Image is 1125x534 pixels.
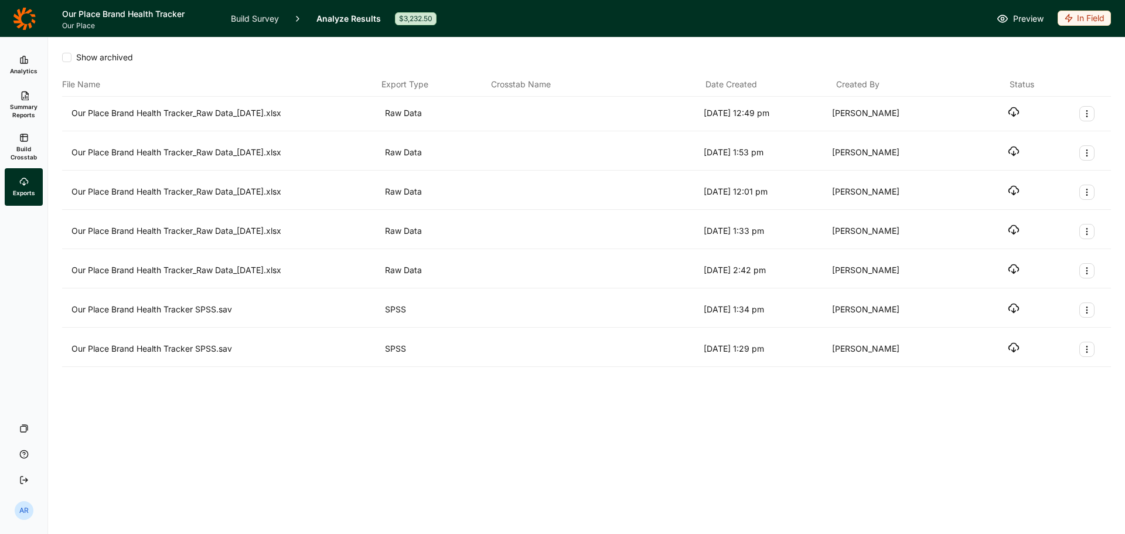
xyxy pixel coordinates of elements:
[997,12,1044,26] a: Preview
[832,302,956,318] div: [PERSON_NAME]
[1008,224,1020,236] button: Download file
[9,145,38,161] span: Build Crosstab
[491,77,701,91] div: Crosstab Name
[385,185,488,200] div: Raw Data
[385,106,488,121] div: Raw Data
[832,145,956,161] div: [PERSON_NAME]
[385,145,488,161] div: Raw Data
[10,67,37,75] span: Analytics
[832,263,956,278] div: [PERSON_NAME]
[1079,185,1095,200] button: Export Actions
[1079,224,1095,239] button: Export Actions
[71,302,380,318] div: Our Place Brand Health Tracker SPSS.sav
[71,224,380,239] div: Our Place Brand Health Tracker_Raw Data_[DATE].xlsx
[704,185,827,200] div: [DATE] 12:01 pm
[1008,145,1020,157] button: Download file
[71,185,380,200] div: Our Place Brand Health Tracker_Raw Data_[DATE].xlsx
[71,52,133,63] span: Show archived
[15,501,33,520] div: AR
[385,263,488,278] div: Raw Data
[5,84,43,126] a: Summary Reports
[1079,145,1095,161] button: Export Actions
[71,106,380,121] div: Our Place Brand Health Tracker_Raw Data_[DATE].xlsx
[704,106,827,121] div: [DATE] 12:49 pm
[395,12,437,25] div: $3,232.50
[385,302,488,318] div: SPSS
[1058,11,1111,26] div: In Field
[832,106,956,121] div: [PERSON_NAME]
[385,224,488,239] div: Raw Data
[704,302,827,318] div: [DATE] 1:34 pm
[1008,342,1020,353] button: Download file
[705,77,831,91] div: Date Created
[5,126,43,168] a: Build Crosstab
[71,263,380,278] div: Our Place Brand Health Tracker_Raw Data_[DATE].xlsx
[832,185,956,200] div: [PERSON_NAME]
[5,46,43,84] a: Analytics
[1008,302,1020,314] button: Download file
[1058,11,1111,27] button: In Field
[381,77,486,91] div: Export Type
[1008,185,1020,196] button: Download file
[704,342,827,357] div: [DATE] 1:29 pm
[71,145,380,161] div: Our Place Brand Health Tracker_Raw Data_[DATE].xlsx
[1079,106,1095,121] button: Export Actions
[1079,302,1095,318] button: Export Actions
[71,342,380,357] div: Our Place Brand Health Tracker SPSS.sav
[704,224,827,239] div: [DATE] 1:33 pm
[385,342,488,357] div: SPSS
[1008,263,1020,275] button: Download file
[1010,77,1034,91] div: Status
[704,145,827,161] div: [DATE] 1:53 pm
[9,103,38,119] span: Summary Reports
[13,189,35,197] span: Exports
[62,77,377,91] div: File Name
[1079,263,1095,278] button: Export Actions
[704,263,827,278] div: [DATE] 2:42 pm
[62,21,217,30] span: Our Place
[832,224,956,239] div: [PERSON_NAME]
[1079,342,1095,357] button: Export Actions
[836,77,962,91] div: Created By
[5,168,43,206] a: Exports
[1013,12,1044,26] span: Preview
[832,342,956,357] div: [PERSON_NAME]
[1008,106,1020,118] button: Download file
[62,7,217,21] h1: Our Place Brand Health Tracker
